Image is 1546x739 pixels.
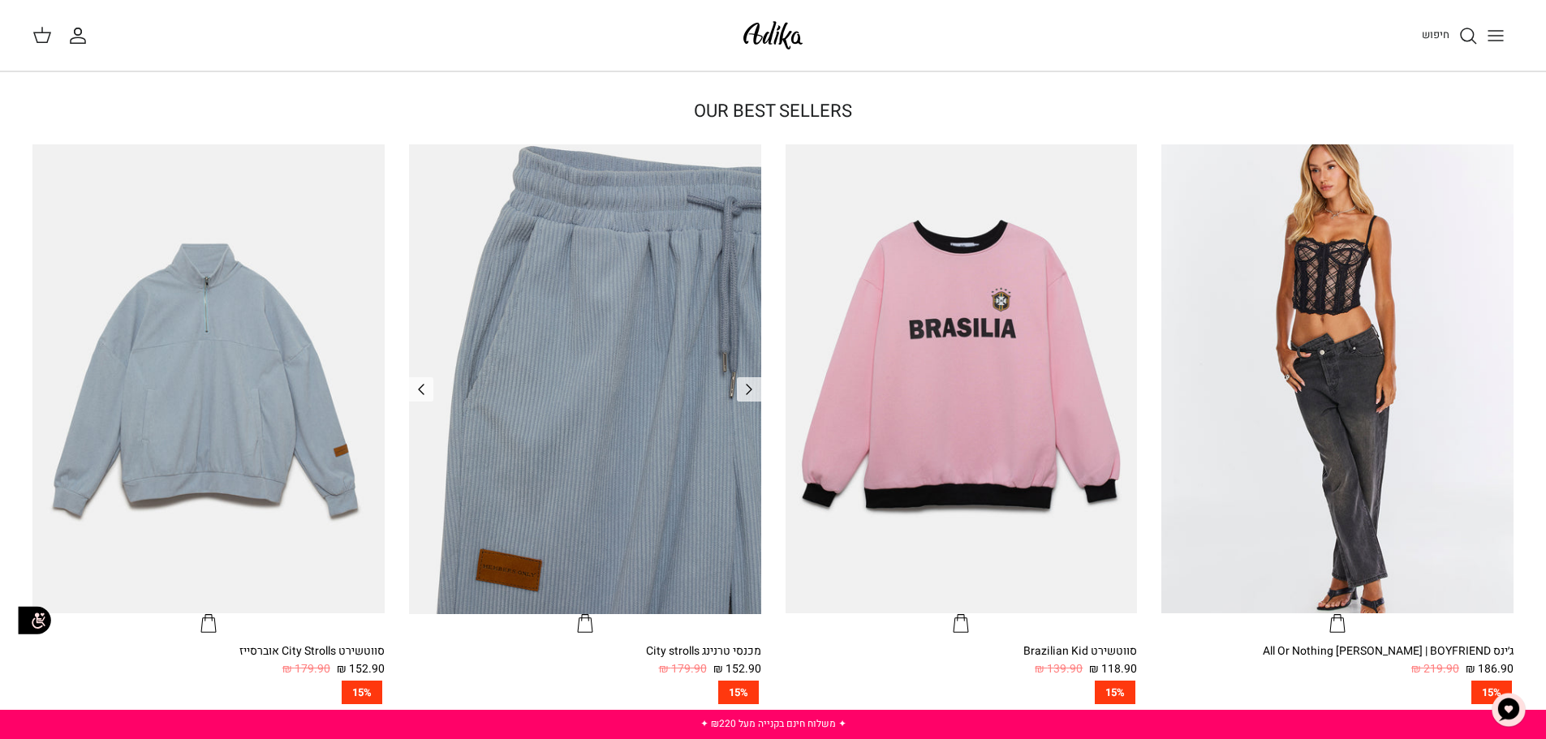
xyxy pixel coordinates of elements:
button: Toggle menu [1478,18,1514,54]
a: ✦ משלוח חינם בקנייה מעל ₪220 ✦ [700,716,846,731]
a: OUR BEST SELLERS [694,98,852,124]
span: 219.90 ₪ [1411,660,1459,678]
div: סווטשירט City Strolls אוברסייז [32,642,385,660]
div: ג׳ינס All Or Nothing [PERSON_NAME] | BOYFRIEND [1161,642,1514,660]
span: 152.90 ₪ [713,660,761,678]
a: החשבון שלי [68,26,94,45]
a: סווטשירט Brazilian Kid 118.90 ₪ 139.90 ₪ [786,642,1138,679]
span: חיפוש [1422,27,1449,42]
a: סווטשירט Brazilian Kid [786,144,1138,634]
button: צ'אט [1484,685,1533,734]
a: 15% [32,681,385,704]
div: מכנסי טרנינג City strolls [409,642,761,660]
a: ג׳ינס All Or Nothing קריס-קרוס | BOYFRIEND [1161,144,1514,634]
a: חיפוש [1422,26,1478,45]
img: accessibility_icon02.svg [12,598,57,642]
span: 15% [718,681,759,704]
span: 118.90 ₪ [1089,660,1137,678]
span: 139.90 ₪ [1035,660,1083,678]
a: סווטשירט City Strolls אוברסייז 152.90 ₪ 179.90 ₪ [32,642,385,679]
a: Previous [409,377,433,402]
a: מכנסי טרנינג City strolls [409,144,761,634]
span: 186.90 ₪ [1466,660,1514,678]
span: 179.90 ₪ [282,660,330,678]
span: 15% [342,681,382,704]
a: 15% [786,681,1138,704]
a: ג׳ינס All Or Nothing [PERSON_NAME] | BOYFRIEND 186.90 ₪ 219.90 ₪ [1161,642,1514,679]
span: 179.90 ₪ [659,660,707,678]
span: 15% [1095,681,1135,704]
a: 15% [1161,681,1514,704]
a: סווטשירט City Strolls אוברסייז [32,144,385,634]
span: 152.90 ₪ [337,660,385,678]
a: מכנסי טרנינג City strolls 152.90 ₪ 179.90 ₪ [409,642,761,679]
a: Previous [737,377,761,402]
img: Adika IL [739,16,807,54]
div: סווטשירט Brazilian Kid [786,642,1138,660]
span: 15% [1471,681,1512,704]
a: 15% [409,681,761,704]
